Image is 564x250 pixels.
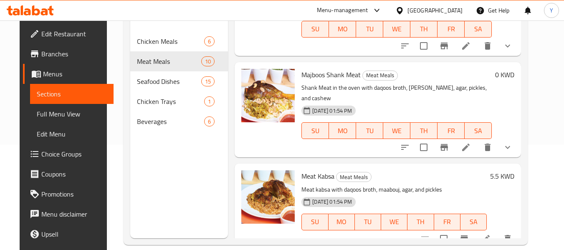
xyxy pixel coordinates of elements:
[414,23,434,35] span: TH
[332,23,353,35] span: MO
[23,24,114,44] a: Edit Restaurant
[362,71,398,81] div: Meat Meals
[305,125,326,137] span: SU
[454,229,474,249] button: Branch-specific-item
[464,216,483,228] span: SA
[407,6,463,15] div: [GEOGRAPHIC_DATA]
[301,184,487,195] p: Meat kabsa with daqoos broth, maabouj, agar, and pickles
[301,68,361,81] span: Majboos Shank Meat
[441,125,461,137] span: FR
[137,116,204,126] span: Beverages
[503,41,513,51] svg: Show Choices
[241,170,295,224] img: Meat Kabsa
[336,172,372,182] div: Meat Meals
[41,169,107,179] span: Coupons
[478,36,498,56] button: delete
[23,204,114,224] a: Menu disclaimer
[137,36,204,46] div: Chicken Meals
[301,214,328,230] button: SU
[37,129,107,139] span: Edit Menu
[130,28,228,135] nav: Menu sections
[41,189,107,199] span: Promotions
[478,137,498,157] button: delete
[356,21,383,38] button: TU
[41,149,107,159] span: Choice Groups
[438,216,457,228] span: FR
[355,214,381,230] button: TU
[550,6,553,15] span: Y
[383,21,410,38] button: WE
[317,5,368,15] div: Menu-management
[130,111,228,131] div: Beverages6
[37,109,107,119] span: Full Menu View
[137,76,201,86] span: Seafood Dishes
[202,58,214,66] span: 10
[415,139,432,156] span: Select to update
[30,104,114,124] a: Full Menu View
[301,122,329,139] button: SU
[137,96,204,106] span: Chicken Trays
[205,38,214,45] span: 6
[202,78,214,86] span: 15
[30,124,114,144] a: Edit Menu
[332,125,353,137] span: MO
[23,44,114,64] a: Branches
[41,29,107,39] span: Edit Restaurant
[309,107,355,115] span: [DATE] 01:54 PM
[460,214,487,230] button: SA
[363,71,397,80] span: Meat Meals
[23,144,114,164] a: Choice Groups
[434,36,454,56] button: Branch-specific-item
[356,122,383,139] button: TU
[383,122,410,139] button: WE
[30,84,114,104] a: Sections
[301,83,492,104] p: Shank Meat in the oven with daqoos broth, [PERSON_NAME], agar, pickles, and cashew
[498,36,518,56] button: show more
[137,56,201,66] span: Meat Meals
[358,216,378,228] span: TU
[461,142,471,152] a: Edit menu item
[130,31,228,51] div: Chicken Meals6
[41,209,107,219] span: Menu disclaimer
[41,49,107,59] span: Branches
[410,122,438,139] button: TH
[332,216,352,228] span: MO
[359,23,380,35] span: TU
[205,98,214,106] span: 1
[415,37,432,55] span: Select to update
[329,21,356,38] button: MO
[461,41,471,51] a: Edit menu item
[435,230,453,247] span: Select to update
[410,21,438,38] button: TH
[395,36,415,56] button: sort-choices
[329,122,356,139] button: MO
[305,216,325,228] span: SU
[434,137,454,157] button: Branch-specific-item
[301,21,329,38] button: SU
[414,125,434,137] span: TH
[23,64,114,84] a: Menus
[395,137,415,157] button: sort-choices
[23,184,114,204] a: Promotions
[359,125,380,137] span: TU
[465,21,492,38] button: SA
[465,122,492,139] button: SA
[438,122,465,139] button: FR
[411,216,430,228] span: TH
[381,214,407,230] button: WE
[468,23,488,35] span: SA
[481,234,491,244] a: Edit menu item
[503,142,513,152] svg: Show Choices
[384,216,404,228] span: WE
[490,170,514,182] h6: 5.5 KWD
[329,214,355,230] button: MO
[468,125,488,137] span: SA
[23,224,114,244] a: Upsell
[387,125,407,137] span: WE
[441,23,461,35] span: FR
[130,51,228,71] div: Meat Meals10
[498,229,518,249] button: delete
